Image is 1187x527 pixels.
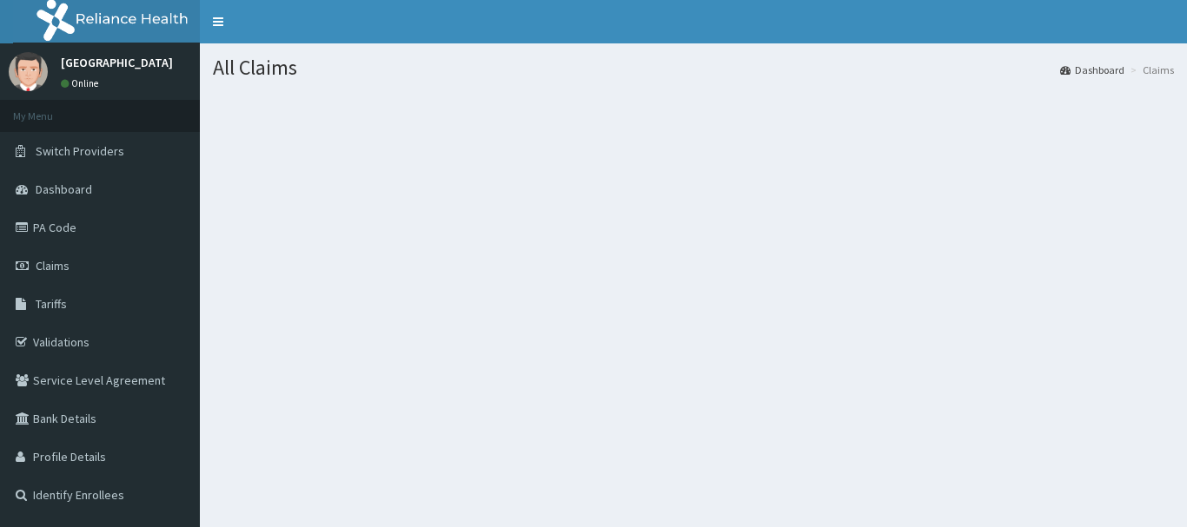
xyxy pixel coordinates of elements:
[36,181,92,197] span: Dashboard
[1126,63,1174,77] li: Claims
[213,56,1174,79] h1: All Claims
[36,143,124,159] span: Switch Providers
[1060,63,1124,77] a: Dashboard
[36,258,70,273] span: Claims
[61,77,103,89] a: Online
[61,56,173,69] p: [GEOGRAPHIC_DATA]
[36,296,67,312] span: Tariffs
[9,52,48,91] img: User Image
